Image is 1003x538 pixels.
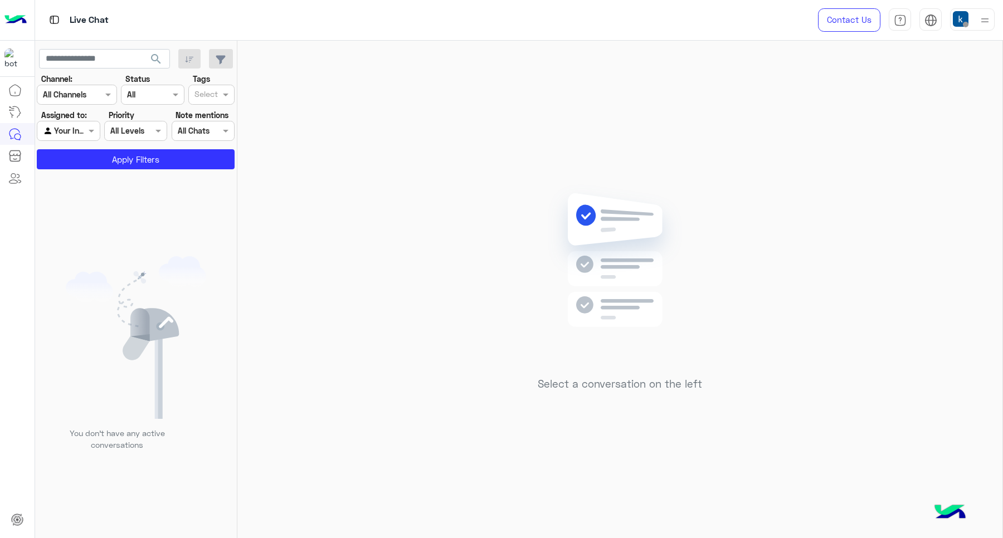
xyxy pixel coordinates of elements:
[70,13,109,28] p: Live Chat
[176,109,228,121] label: Note mentions
[143,49,170,73] button: search
[125,73,150,85] label: Status
[4,8,27,32] img: Logo
[41,109,87,121] label: Assigned to:
[41,73,72,85] label: Channel:
[66,256,206,419] img: empty users
[924,14,937,27] img: tab
[894,14,907,27] img: tab
[37,149,235,169] button: Apply Filters
[953,11,968,27] img: userImage
[889,8,911,32] a: tab
[61,427,173,451] p: You don’t have any active conversations
[539,184,700,369] img: no messages
[978,13,992,27] img: profile
[193,73,210,85] label: Tags
[193,88,218,102] div: Select
[149,52,163,66] span: search
[538,378,702,390] h5: Select a conversation on the left
[109,109,134,121] label: Priority
[818,8,880,32] a: Contact Us
[4,48,25,69] img: 713415422032625
[47,13,61,27] img: tab
[931,493,970,532] img: hulul-logo.png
